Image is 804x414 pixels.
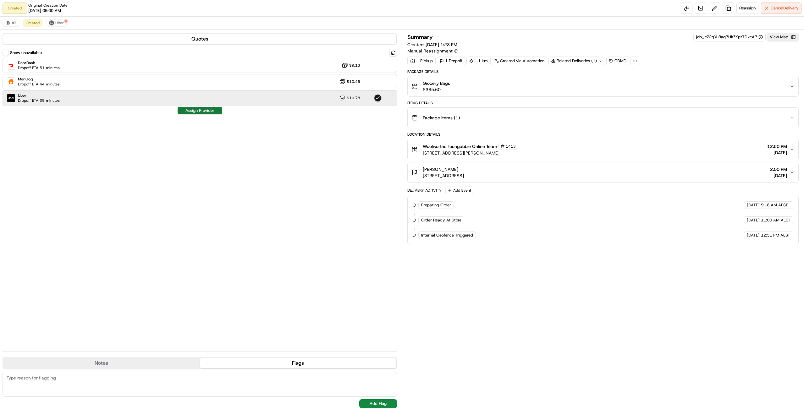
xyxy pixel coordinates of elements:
[408,108,798,128] button: Package Items (1)
[349,63,360,68] span: $9.13
[407,132,799,137] div: Location Details
[347,79,360,84] span: $10.45
[342,62,360,68] button: $9.13
[767,33,799,41] button: View Map
[771,5,799,11] span: Cancel Delivery
[10,50,42,56] label: Show unavailable
[339,79,360,85] button: $10.45
[426,42,457,47] span: [DATE] 1:23 PM
[407,69,799,74] div: Package Details
[423,86,450,93] span: $385.60
[23,19,42,27] button: Created
[18,77,60,82] span: Menulog
[7,78,15,86] img: Menulog
[408,76,798,96] button: Grocery Bags$385.60
[606,57,629,65] div: CDMD
[7,61,15,69] img: DoorDash
[55,20,64,25] span: Uber
[407,48,458,54] button: Manual Reassignment
[770,166,787,172] span: 2:00 PM
[407,34,433,40] h3: Summary
[18,60,60,65] span: DoorDash
[767,150,787,156] span: [DATE]
[770,172,787,179] span: [DATE]
[437,57,465,65] div: 1 Dropoff
[445,187,473,194] button: Add Event
[49,20,54,25] img: uber-new-logo.jpeg
[466,57,491,65] div: 1.1 km
[423,166,458,172] span: [PERSON_NAME]
[407,57,436,65] div: 1 Pickup
[761,232,790,238] span: 12:51 PM AEST
[178,107,222,114] button: Assign Provider
[407,188,442,193] div: Delivery Activity
[747,217,760,223] span: [DATE]
[407,101,799,106] div: Items Details
[407,41,457,48] span: Created:
[423,115,460,121] span: Package Items ( 1 )
[339,95,360,101] button: $10.78
[548,57,605,65] div: Related Deliveries (1)
[3,19,19,27] button: All
[18,93,60,98] span: Uber
[492,57,547,65] a: Created via Automation
[28,3,68,8] span: Original Creation Date
[506,144,516,149] span: 1413
[3,358,200,368] button: Notes
[18,65,60,70] span: Dropoff ETA 51 minutes
[421,217,461,223] span: Order Ready At Store
[739,5,756,11] span: Reassign
[421,232,473,238] span: Internal Geofence Triggered
[747,202,760,208] span: [DATE]
[408,162,798,182] button: [PERSON_NAME][STREET_ADDRESS]2:00 PM[DATE]
[761,3,801,14] button: CancelDelivery
[28,8,61,14] span: [DATE] 09:00 AM
[767,143,787,150] span: 12:50 PM
[18,82,60,87] span: Dropoff ETA 44 minutes
[423,172,464,179] span: [STREET_ADDRESS]
[408,139,798,160] button: Woolworths Toongabbie Online Team1413[STREET_ADDRESS][PERSON_NAME]12:50 PM[DATE]
[423,150,518,156] span: [STREET_ADDRESS][PERSON_NAME]
[736,3,758,14] button: Reassign
[200,358,397,368] button: Flags
[407,48,453,54] span: Manual Reassignment
[747,232,760,238] span: [DATE]
[347,95,360,101] span: $10.78
[421,202,451,208] span: Preparing Order
[18,98,60,103] span: Dropoff ETA 39 minutes
[423,143,497,150] span: Woolworths Toongabbie Online Team
[359,399,397,408] button: Add Flag
[7,94,15,102] img: Uber
[3,34,396,44] button: Quotes
[423,80,450,86] span: Grocery Bags
[761,202,788,208] span: 9:18 AM AEST
[26,20,40,25] span: Created
[696,34,763,40] button: job_eZ2gYu3aq7HkZKptTDxeA7
[761,217,790,223] span: 11:00 AM AEST
[46,19,67,27] button: Uber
